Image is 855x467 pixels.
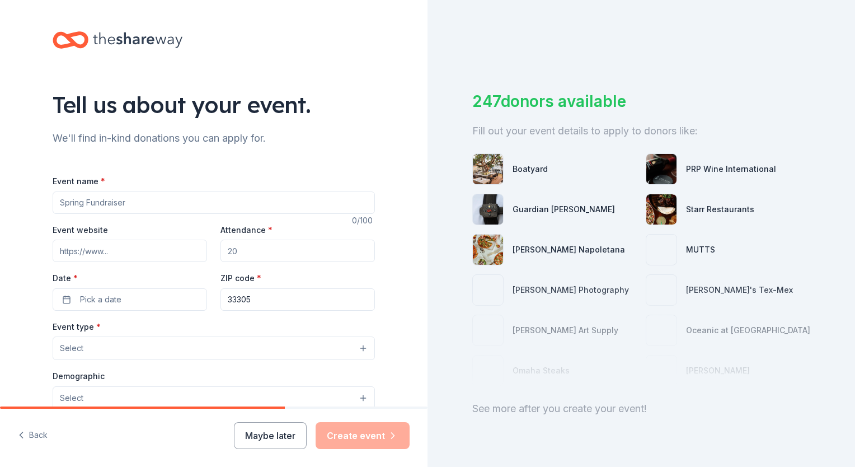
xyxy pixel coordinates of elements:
button: Select [53,337,375,360]
input: 20 [220,240,375,262]
label: Event type [53,321,101,333]
div: 0 /100 [352,214,375,227]
button: Select [53,386,375,410]
div: Guardian [PERSON_NAME] [513,203,615,216]
div: 247 donors available [472,90,810,113]
div: Boatyard [513,162,548,176]
input: https://www... [53,240,207,262]
label: ZIP code [220,273,261,284]
button: Pick a date [53,288,207,311]
img: photo for Starr Restaurants [646,194,677,225]
div: [PERSON_NAME] Napoletana [513,243,625,256]
label: Event name [53,176,105,187]
label: Event website [53,225,108,236]
div: We'll find in-kind donations you can apply for. [53,129,375,147]
span: Pick a date [80,293,121,306]
label: Demographic [53,371,105,382]
img: photo for MUTTS [646,235,677,265]
img: photo for Boatyard [473,154,503,184]
button: Maybe later [234,422,307,449]
input: 12345 (U.S. only) [220,288,375,311]
div: See more after you create your event! [472,400,810,418]
span: Select [60,391,83,405]
div: Starr Restaurants [686,203,754,216]
span: Select [60,342,83,355]
div: Fill out your event details to apply to donors like: [472,122,810,140]
label: Attendance [220,225,273,236]
input: Spring Fundraiser [53,192,375,214]
img: photo for Frank Pepe Pizzeria Napoletana [473,235,503,265]
div: MUTTS [686,243,715,256]
div: PRP Wine International [686,162,776,176]
button: Back [18,424,48,447]
img: photo for PRP Wine International [646,154,677,184]
div: Tell us about your event. [53,89,375,120]
img: photo for Guardian Angel Device [473,194,503,225]
label: Date [53,273,207,284]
